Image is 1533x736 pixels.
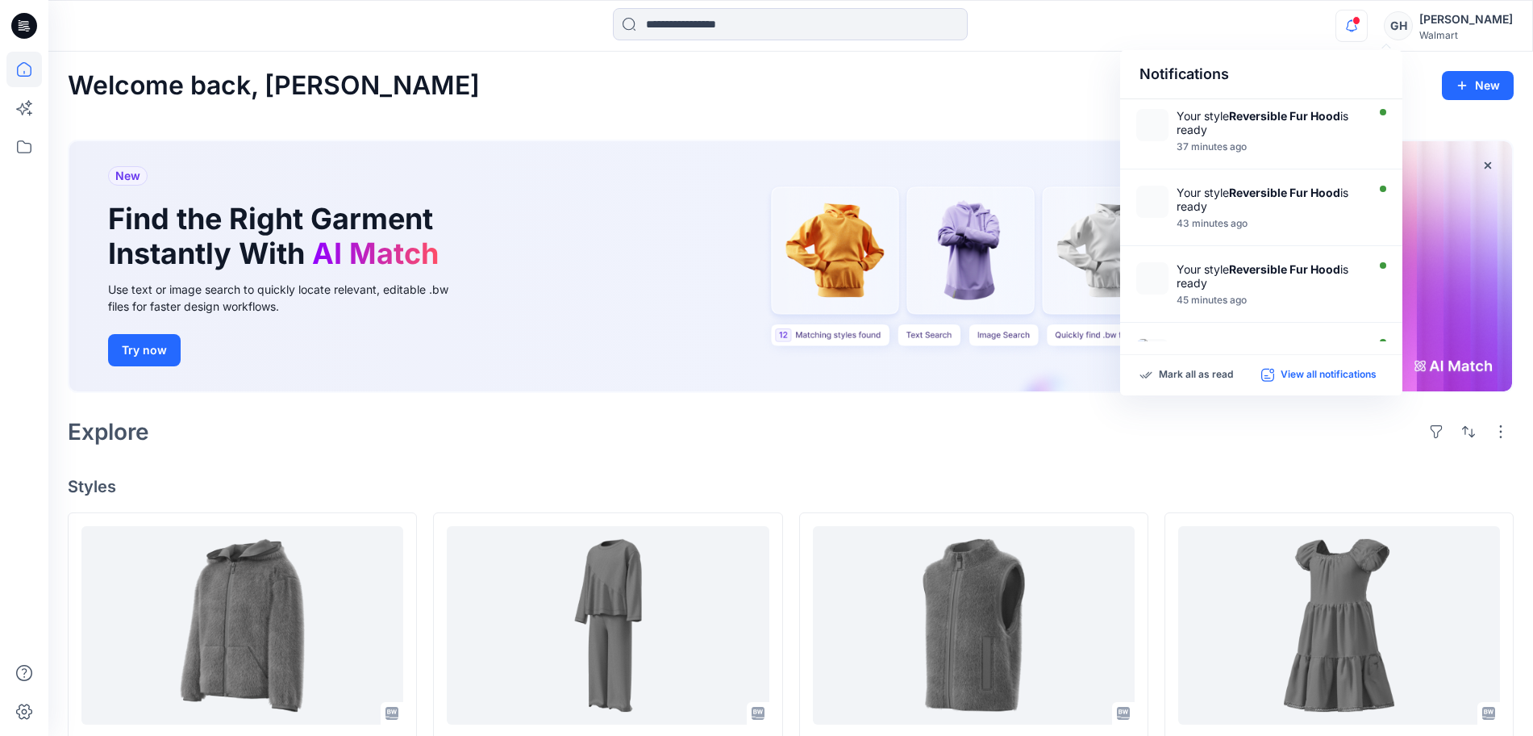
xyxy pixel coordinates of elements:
strong: Reversible Fur Hood [1229,262,1340,276]
div: Your style is ready [1177,262,1362,290]
div: Thursday, October 02, 2025 10:26 [1177,218,1362,229]
a: Reversible Fur Hood [81,526,403,725]
img: Reversible Fur Hood [1136,262,1168,295]
h2: Explore [68,419,149,445]
button: New [1442,71,1514,100]
div: Your style is ready [1177,109,1362,136]
span: AI Match [312,236,439,271]
strong: Reversible Fur Hood [1229,186,1340,199]
div: [PERSON_NAME] [1419,10,1513,29]
button: Try now [108,334,181,366]
div: Notifications [1120,50,1402,99]
h1: Find the Right Garment Instantly With [108,202,447,271]
div: Thursday, October 02, 2025 10:23 [1177,295,1362,306]
h2: Welcome back, [PERSON_NAME] [68,71,480,101]
div: Walmart [1419,29,1513,41]
div: GH [1384,11,1413,40]
strong: A-Line Ruffle Top and Wide Leg Bottoms Set [1177,339,1348,366]
div: Your style is ready [1177,186,1362,213]
strong: Reversible Fur Hood [1229,109,1340,123]
p: View all notifications [1281,368,1377,383]
h4: Styles [68,477,1514,496]
div: Use text or image search to quickly locate relevant, editable .bw files for faster design workflows. [108,281,471,315]
img: Reversible Fur Hood [1136,109,1168,141]
a: A-Line Ruffle Top and Wide Leg Bottoms Set [447,526,769,725]
div: Thursday, October 02, 2025 10:31 [1177,141,1362,153]
div: Your style is ready [1177,339,1362,366]
img: A-Line Ruffle Top and Wide Leg Bottoms Set [1136,339,1168,371]
p: Mark all as read [1159,368,1233,383]
a: Reversible Fur Vest [813,526,1135,725]
span: New [115,166,140,186]
a: HQ260586_WN SMOCKED DRESS [1178,526,1500,725]
img: Reversible Fur Hood [1136,186,1168,218]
